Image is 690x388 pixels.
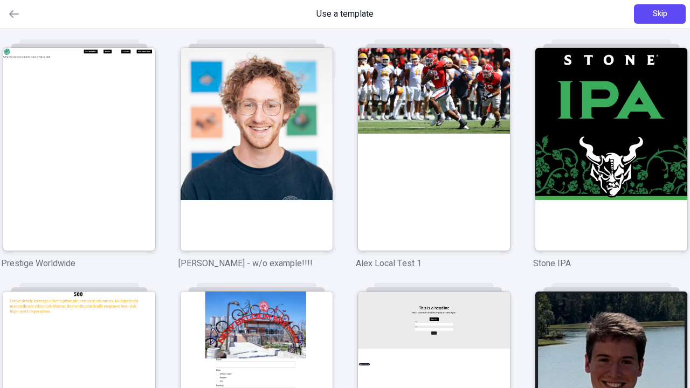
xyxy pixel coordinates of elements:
span: Skip [653,8,667,20]
p: Alex Local Test 1 [356,257,512,270]
p: Prestige Worldwide [1,257,157,270]
p: [PERSON_NAME] - w/o example!!!! [178,257,334,270]
p: Stone IPA [533,257,689,270]
span: Use a template [316,8,374,20]
button: Skip [634,4,686,24]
